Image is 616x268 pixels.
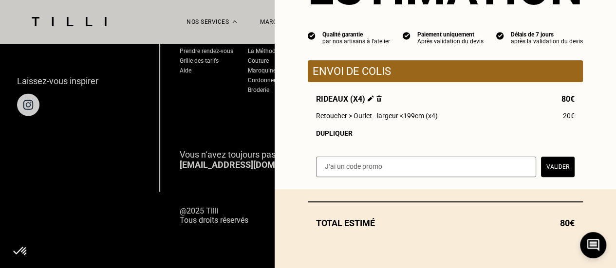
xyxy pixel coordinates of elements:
p: Envoi de colis [313,65,578,77]
img: icon list info [403,31,411,40]
span: 20€ [563,112,575,120]
img: Éditer [368,95,374,102]
img: icon list info [496,31,504,40]
img: Supprimer [376,95,382,102]
div: Paiement uniquement [417,31,484,38]
div: Délais de 7 jours [511,31,583,38]
div: Total estimé [308,218,583,228]
div: par nos artisans à l'atelier [322,38,390,45]
img: icon list info [308,31,316,40]
div: après la validation du devis [511,38,583,45]
input: J‘ai un code promo [316,157,536,177]
span: Rideaux (x4) [316,94,382,104]
span: 80€ [560,218,575,228]
div: Après validation du devis [417,38,484,45]
div: Qualité garantie [322,31,390,38]
div: Dupliquer [316,129,575,137]
span: 80€ [561,94,575,104]
button: Valider [541,157,575,177]
span: Retoucher > Ourlet - largeur <199cm (x4) [316,112,438,120]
